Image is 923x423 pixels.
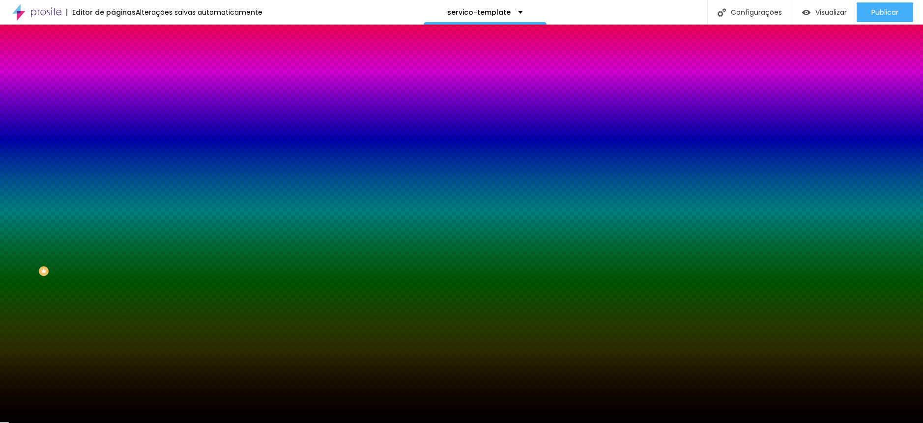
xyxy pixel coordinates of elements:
span: Publicar [871,8,898,16]
p: servico-template [447,9,511,16]
div: Editor de páginas [66,9,136,16]
button: Publicar [857,2,913,22]
img: Icone [718,8,726,17]
span: Visualizar [815,8,847,16]
button: Visualizar [792,2,857,22]
img: view-1.svg [802,8,810,17]
div: Alterações salvas automaticamente [136,9,262,16]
